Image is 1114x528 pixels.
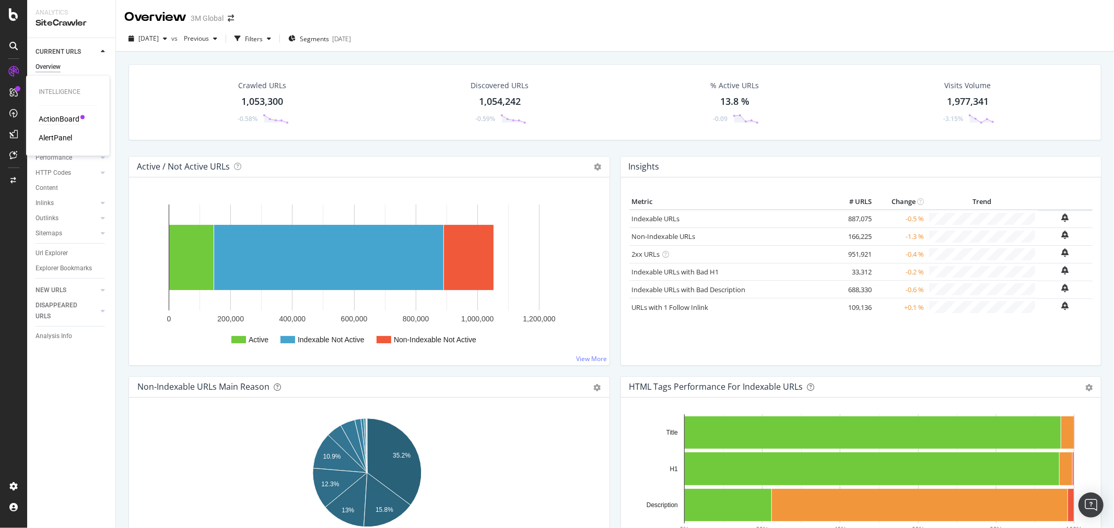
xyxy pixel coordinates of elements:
div: Overview [36,62,61,73]
text: Non-Indexable Not Active [394,335,476,344]
div: Sitemaps [36,228,62,239]
button: Previous [180,30,221,47]
div: -0.58% [238,114,257,123]
td: -1.3 % [874,227,927,245]
text: H1 [670,465,678,473]
div: Intelligence [39,88,97,97]
a: Sitemaps [36,228,98,239]
i: Options [594,163,602,171]
td: 166,225 [832,227,874,245]
div: bell-plus [1062,248,1069,257]
text: 35.2% [393,452,411,459]
a: Indexable URLs [632,214,680,223]
div: % Active URLs [711,80,759,91]
span: vs [171,34,180,43]
td: +0.1 % [874,298,927,316]
a: Indexable URLs with Bad Description [632,285,746,294]
div: 1,053,300 [241,95,283,109]
a: Url Explorer [36,248,108,259]
div: Inlinks [36,198,54,209]
svg: A chart. [137,194,601,357]
a: Overview [36,62,108,73]
a: ActionBoard [39,114,79,125]
div: -0.59% [475,114,495,123]
a: URLs with 1 Follow Inlink [632,303,709,312]
th: Trend [927,194,1038,210]
a: Analysis Info [36,331,108,342]
a: NEW URLS [36,285,98,296]
text: 0 [167,315,171,323]
div: bell-plus [1062,231,1069,239]
div: Outlinks [36,213,58,224]
a: AlertPanel [39,133,72,143]
a: CURRENT URLS [36,46,98,57]
div: Filters [245,34,263,43]
div: Performance [36,152,72,163]
div: Crawled URLs [238,80,286,91]
div: Non-Indexable URLs Main Reason [137,381,269,392]
div: gear [1085,384,1093,391]
th: Metric [629,194,833,210]
div: -3.15% [943,114,963,123]
span: Previous [180,34,209,43]
button: Segments[DATE] [284,30,355,47]
div: Overview [124,8,186,26]
a: Non-Indexable URLs [632,232,696,241]
div: 1,977,341 [947,95,989,109]
div: Visits Volume [944,80,991,91]
div: 1,054,242 [479,95,521,109]
td: 887,075 [832,210,874,227]
div: SiteCrawler [36,17,107,29]
td: 688,330 [832,281,874,298]
a: View More [577,354,607,363]
h4: Active / Not Active URLs [137,160,230,174]
div: Url Explorer [36,248,68,259]
a: Performance [36,152,98,163]
text: Description [646,501,677,509]
a: 2xx URLs [632,249,660,259]
text: 10.9% [323,453,341,461]
div: HTML Tags Performance for Indexable URLs [629,381,803,392]
div: HTTP Codes [36,167,71,178]
button: [DATE] [124,30,171,47]
td: -0.4 % [874,245,927,263]
div: bell-plus [1062,284,1069,292]
div: bell-plus [1062,302,1069,310]
a: HTTP Codes [36,167,98,178]
h4: Insights [629,160,660,174]
div: gear [594,384,601,391]
td: 33,312 [832,263,874,281]
button: Filters [230,30,275,47]
td: -0.2 % [874,263,927,281]
text: 1,200,000 [523,315,555,323]
div: [DATE] [332,34,351,43]
a: Explorer Bookmarks [36,263,108,274]
th: Change [874,194,927,210]
span: 2025 Aug. 10th [138,34,159,43]
div: Discovered URLs [471,80,529,91]
td: -0.5 % [874,210,927,227]
div: Content [36,183,58,194]
div: bell-plus [1062,213,1069,222]
div: 3M Global [191,13,224,23]
div: arrow-right-arrow-left [228,15,234,22]
text: 800,000 [403,315,429,323]
text: Title [666,429,678,436]
text: 13% [342,507,354,514]
div: bell-plus [1062,266,1069,274]
a: Content [36,183,108,194]
text: 200,000 [217,315,244,323]
text: 400,000 [279,315,306,323]
div: 13.8 % [720,95,749,109]
div: NEW URLS [36,285,66,296]
text: Indexable Not Active [298,335,365,344]
a: Outlinks [36,213,98,224]
a: DISAPPEARED URLS [36,300,98,322]
a: Inlinks [36,198,98,209]
td: -0.6 % [874,281,927,298]
th: # URLS [832,194,874,210]
span: Segments [300,34,329,43]
div: Analysis Info [36,331,72,342]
